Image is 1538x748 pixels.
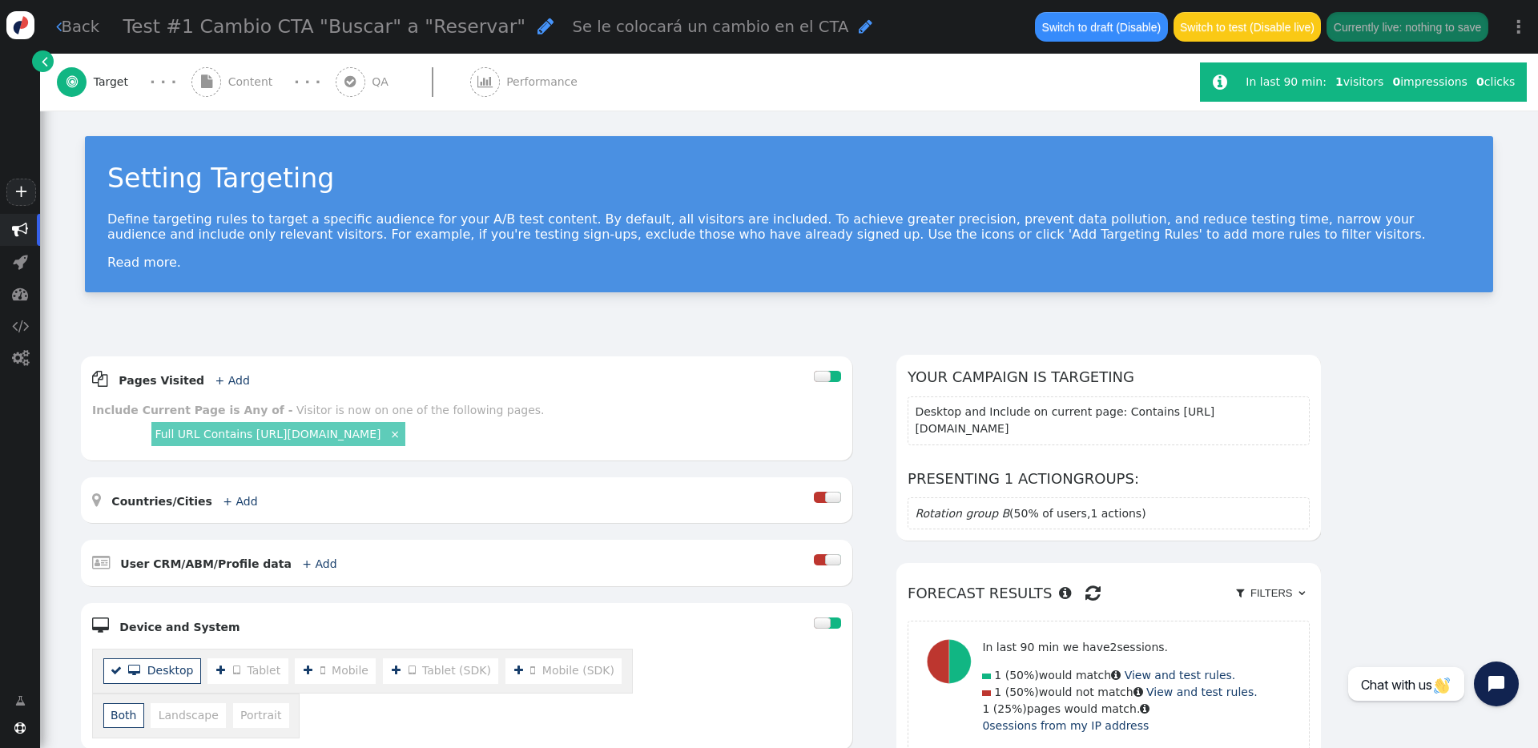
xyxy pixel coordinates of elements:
section: (50% of users, ) [908,497,1310,529]
span:  [320,665,332,676]
span: (50%) [1005,669,1039,682]
b: Countries/Cities [111,495,212,508]
img: logo-icon.svg [6,11,34,39]
a:  Filters  [1231,581,1310,606]
p: In last 90 min we have sessions. [982,639,1257,656]
a:  Pages Visited + Add [92,374,276,387]
a:  Device and System [92,621,266,633]
div: In last 90 min: [1246,74,1331,90]
span: 1 [982,702,989,715]
div: · · · [150,71,176,93]
span: 2 [1110,641,1117,653]
span:  [42,53,48,70]
span: clicks [1476,75,1515,88]
p: Define targeting rules to target a specific audience for your A/B test content. By default, all v... [107,211,1471,242]
div: would match would not match pages would match. [982,628,1257,746]
a:  User CRM/ABM/Profile data + Add [92,557,363,570]
span:  [1059,586,1071,601]
b: 0 [1476,75,1484,88]
section: Desktop and Include on current page: Contains [URL][DOMAIN_NAME] [908,396,1310,445]
div: · · · [294,71,320,93]
li: Both [103,703,144,728]
span:  [92,492,101,508]
span: Performance [506,74,584,90]
a:  [4,686,37,715]
span:  [128,665,147,676]
li: Portrait [233,703,289,728]
span:  [477,75,493,88]
a:  Countries/Cities + Add [92,495,284,508]
a:  Performance [470,54,614,111]
span:  [56,18,62,34]
span:  [14,722,26,734]
div: Visitor is now on one of the following pages. [296,404,544,416]
span:  [530,665,542,676]
span: 1 actions [1090,507,1141,520]
b: User CRM/ABM/Profile data [120,557,292,570]
a: Read more. [107,255,181,270]
span: Test #1 Cambio CTA "Buscar" a "Reservar" [123,15,526,38]
a: Full URL Contains [URL][DOMAIN_NAME] [155,428,380,440]
span:  [12,318,29,334]
span:  [12,222,28,238]
span:  [216,665,225,676]
span:  [12,286,28,302]
span:  [1236,588,1244,598]
span:  [233,665,247,676]
span: impressions [1392,75,1467,88]
span:  [15,693,26,710]
a: + Add [215,374,250,387]
div: visitors [1331,74,1387,90]
li: Desktop [103,658,201,683]
span:  [392,665,401,676]
span: Tablet (SDK) [409,664,491,677]
span: QA [372,74,395,90]
span:  [13,254,28,270]
a:  [32,50,54,72]
a: 0sessions from my IP address [982,719,1149,732]
span: (25%) [993,702,1027,715]
b: Device and System [119,621,240,633]
a: + Add [223,495,257,508]
b: 1 [1335,75,1343,88]
a: + [6,179,35,206]
span: Mobile (SDK) [530,664,614,677]
span:  [92,554,110,570]
a: View and test rules. [1125,669,1236,682]
span:  [1085,580,1101,606]
li: Mobile [295,658,376,683]
span: 1 [994,686,1001,698]
span:  [1213,74,1227,90]
span:  [514,665,523,676]
span:  [92,371,108,387]
button: Switch to test (Disable live) [1174,12,1322,41]
a: View and test rules. [1146,686,1258,698]
b: 0 [1392,75,1400,88]
b: Include Current Page is Any of - [92,404,293,416]
span:  [201,75,212,88]
span:  [409,665,422,676]
h6: Presenting 1 actiongroups: [908,468,1310,489]
button: Switch to draft (Disable) [1035,12,1167,41]
a:  Target · · · [57,54,191,111]
div: Setting Targeting [107,159,1471,199]
span: 1 [994,669,1001,682]
span: Se le colocará un cambio en el CTA [573,18,849,36]
h6: Your campaign is targeting [908,366,1310,388]
li: Landscape [151,703,226,728]
span:  [111,665,122,676]
span:  [537,17,554,35]
span:  [66,75,78,88]
a:  Content · · · [191,54,336,111]
span:  [12,350,29,366]
a: ⋮ [1500,3,1538,50]
em: Rotation group B [915,507,1009,520]
button: Currently live: nothing to save [1327,12,1488,41]
span: (50%) [1005,686,1039,698]
a: + Add [302,557,336,570]
span:  [1140,703,1149,714]
span:  [1111,670,1121,681]
a:  QA [336,54,470,111]
b: Pages Visited [119,374,204,387]
a: × [388,426,402,440]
